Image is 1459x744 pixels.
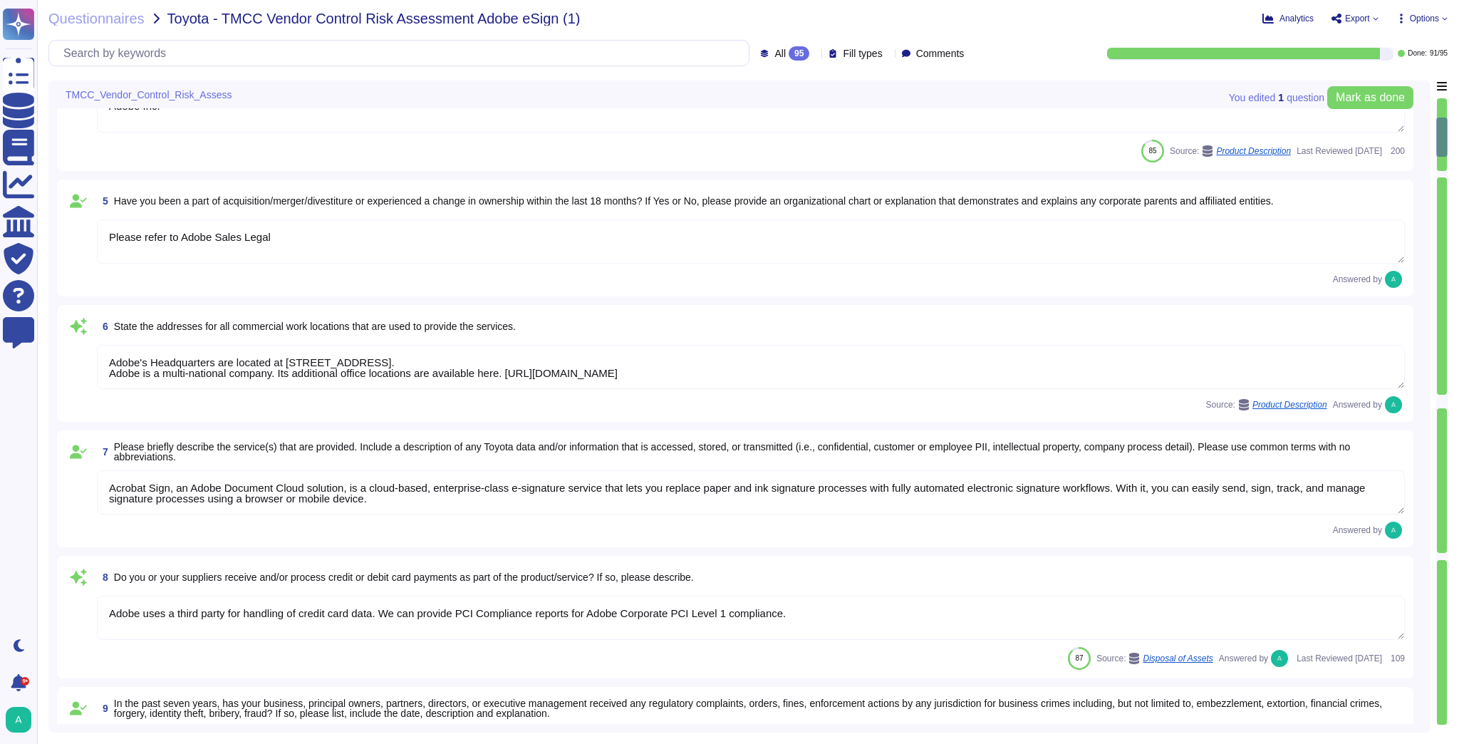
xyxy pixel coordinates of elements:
[97,196,108,206] span: 5
[1170,145,1291,157] span: Source:
[97,596,1405,640] textarea: Adobe uses a third party for handling of credit card data. We can provide PCI Compliance reports ...
[48,11,145,26] span: Questionnaires
[97,88,1405,133] textarea: Adobe Inc.
[21,677,29,686] div: 9+
[1333,401,1382,409] span: Answered by
[1262,13,1314,24] button: Analytics
[1279,14,1314,23] span: Analytics
[97,219,1405,264] textarea: Please refer to Adobe Sales Legal
[97,321,108,331] span: 6
[789,46,809,61] div: 95
[1216,147,1291,155] span: Product Description
[843,48,882,58] span: Fill types
[916,48,965,58] span: Comments
[114,572,694,583] span: Do you or your suppliers receive and/or process credit or debit card payments as part of the prod...
[1388,147,1405,155] span: 200
[97,572,108,582] span: 8
[1096,653,1213,664] span: Source:
[114,441,1351,463] span: Please briefly describe the service(s) that are provided. Include a description of any Toyota dat...
[1410,14,1439,23] span: Options
[114,698,1382,719] span: In the past seven years, has your business, principal owners, partners, directors, or executive m...
[1327,86,1413,109] button: Mark as done
[3,704,41,735] button: user
[1385,522,1402,539] img: user
[1385,396,1402,413] img: user
[1229,93,1324,103] span: You edited question
[1297,654,1382,663] span: Last Reviewed [DATE]
[114,321,516,332] span: State the addresses for all commercial work locations that are used to provide the services.
[1333,275,1382,284] span: Answered by
[66,90,232,100] span: TMCC_Vendor_Control_Risk_Assess
[1143,654,1213,663] span: Disposal of Assets
[97,447,108,457] span: 7
[1206,399,1327,410] span: Source:
[114,195,1274,207] span: Have you been a part of acquisition/merger/divestiture or experienced a change in ownership withi...
[1336,92,1405,103] span: Mark as done
[1345,14,1370,23] span: Export
[1297,147,1382,155] span: Last Reviewed [DATE]
[56,41,749,66] input: Search by keywords
[1408,50,1427,57] span: Done:
[97,470,1405,515] textarea: Acrobat Sign, an Adobe Document Cloud solution, is a cloud-based, enterprise-class e-signature se...
[1219,654,1268,663] span: Answered by
[1430,50,1448,57] span: 91 / 95
[97,345,1405,389] textarea: Adobe's Headquarters are located at [STREET_ADDRESS]. Adobe is a multi-national company. Its addi...
[1385,271,1402,288] img: user
[1333,526,1382,534] span: Answered by
[1252,401,1327,409] span: Product Description
[1271,650,1288,667] img: user
[1148,147,1156,155] span: 85
[6,707,31,733] img: user
[1076,654,1084,662] span: 87
[774,48,786,58] span: All
[1278,93,1284,103] b: 1
[167,11,581,26] span: Toyota - TMCC Vendor Control Risk Assessment Adobe eSign (1)
[97,703,108,713] span: 9
[1388,654,1405,663] span: 109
